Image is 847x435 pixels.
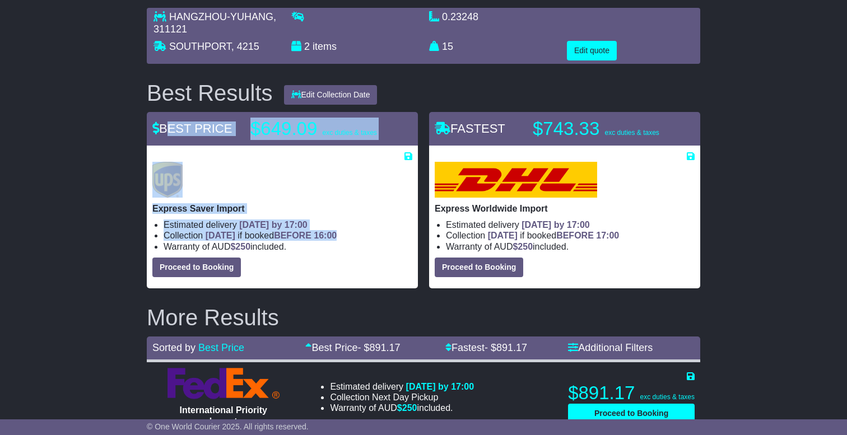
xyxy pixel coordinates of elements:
span: 250 [402,403,417,413]
span: © One World Courier 2025. All rights reserved. [147,422,309,431]
li: Collection [446,230,695,241]
span: [DATE] by 17:00 [239,220,308,230]
span: HANGZHOU-YUHANG [169,11,273,22]
span: 250 [518,242,533,251]
span: , 311121 [153,11,276,35]
span: exc duties & taxes [604,129,659,137]
span: International Priority Import [179,405,267,425]
img: DHL: Express Worldwide Import [435,162,597,198]
a: Best Price- $891.17 [305,342,400,353]
span: BEFORE [556,231,594,240]
button: Edit Collection Date [284,85,378,105]
span: 250 [235,242,250,251]
a: Best Price [198,342,244,353]
span: , 4215 [231,41,259,52]
p: Express Worldwide Import [435,203,695,214]
p: Express Saver Import [152,203,412,214]
span: 15 [442,41,453,52]
span: [DATE] [488,231,518,240]
button: Edit quote [567,41,617,60]
span: 17:00 [596,231,619,240]
span: 0.23248 [442,11,478,22]
span: if booked [488,231,619,240]
p: $649.09 [250,118,390,140]
span: 891.17 [369,342,400,353]
p: $743.33 [533,118,673,140]
li: Warranty of AUD included. [446,241,695,252]
li: Collection [164,230,412,241]
p: $891.17 [568,382,695,404]
span: Sorted by [152,342,196,353]
span: exc duties & taxes [322,129,376,137]
span: - $ [485,342,527,353]
span: $ [230,242,250,251]
a: Fastest- $891.17 [445,342,527,353]
span: BEFORE [274,231,311,240]
img: UPS (new): Express Saver Import [152,162,183,198]
span: Next Day Pickup [372,392,438,402]
span: 891.17 [496,342,527,353]
span: 16:00 [314,231,337,240]
span: 2 [304,41,310,52]
span: BEST PRICE [152,121,232,135]
button: Proceed to Booking [152,258,241,277]
li: Estimated delivery [164,219,412,230]
h2: More Results [147,305,700,330]
span: [DATE] [206,231,235,240]
span: SOUTHPORT [169,41,231,52]
span: $ [513,242,533,251]
span: items [313,41,337,52]
li: Estimated delivery [446,219,695,230]
span: if booked [206,231,337,240]
img: FedEx Express: International Priority Import [167,368,280,399]
li: Collection [330,392,474,403]
div: Best Results [141,81,278,105]
span: - $ [357,342,400,353]
span: [DATE] by 17:00 [406,382,474,391]
span: $ [397,403,417,413]
button: Proceed to Booking [568,404,695,423]
span: exc duties & taxes [640,393,695,401]
a: Additional Filters [568,342,653,353]
li: Warranty of AUD included. [164,241,412,252]
span: FASTEST [435,121,505,135]
li: Warranty of AUD included. [330,403,474,413]
button: Proceed to Booking [435,258,523,277]
span: [DATE] by 17:00 [522,220,590,230]
li: Estimated delivery [330,381,474,392]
